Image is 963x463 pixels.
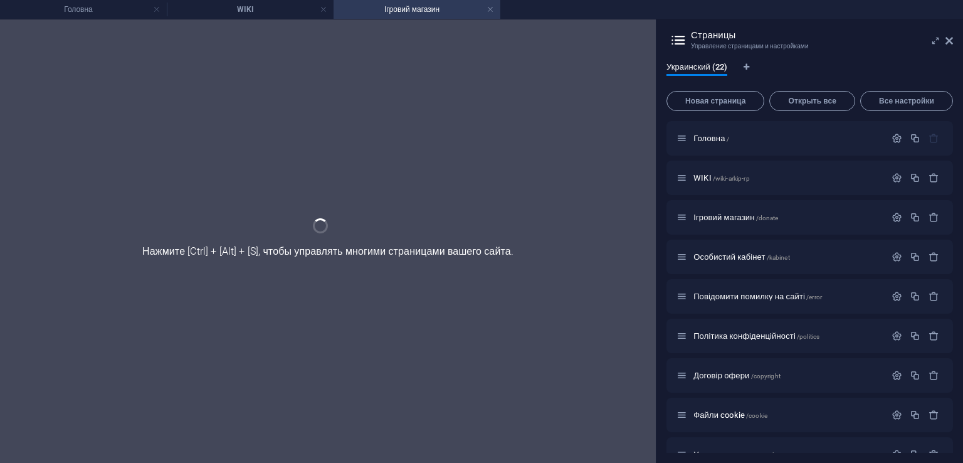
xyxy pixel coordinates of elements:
[690,332,885,340] div: Політика конфіденційності/politics
[910,331,920,341] div: Копировать
[693,252,790,262] span: Нажмите, чтобы открыть страницу
[892,252,902,262] div: Настройки
[929,252,939,262] div: Удалить
[167,3,334,16] h4: WIKI
[693,371,781,380] span: Нажмите, чтобы открыть страницу
[334,3,500,16] h4: Ігровий магазин
[713,175,750,182] span: /wiki-arkip-rp
[910,252,920,262] div: Копировать
[910,410,920,420] div: Копировать
[866,97,947,105] span: Все настройки
[892,133,902,144] div: Настройки
[910,173,920,183] div: Копировать
[929,370,939,381] div: Удалить
[929,291,939,302] div: Удалить
[690,174,885,182] div: WIKI/wiki-arkip-rp
[892,173,902,183] div: Настройки
[929,410,939,420] div: Удалить
[693,331,819,341] span: Нажмите, чтобы открыть страницу
[892,370,902,381] div: Настройки
[929,212,939,223] div: Удалить
[746,412,767,419] span: /cookie
[910,370,920,381] div: Копировать
[693,410,767,420] span: Нажмите, чтобы открыть страницу
[797,333,819,340] span: /politics
[690,371,885,380] div: Договір офери/copyright
[766,452,787,459] span: /please
[666,91,764,111] button: Новая страница
[775,97,849,105] span: Открыть все
[892,291,902,302] div: Настройки
[691,29,953,41] h2: Страницы
[690,213,885,221] div: Ігровий магазин/donate
[929,449,939,460] div: Удалить
[769,91,855,111] button: Открыть все
[910,291,920,302] div: Копировать
[690,134,885,142] div: Головна/
[860,91,953,111] button: Все настройки
[666,60,727,77] span: Украинский (22)
[693,134,729,143] span: Нажмите, чтобы открыть страницу
[690,411,885,419] div: Файли cookie/cookie
[666,62,953,86] div: Языковые вкладки
[693,173,750,183] span: Нажмите, чтобы открыть страницу
[929,133,939,144] div: Стартовую страницу нельзя удалить
[910,449,920,460] div: Копировать
[693,292,822,301] span: Нажмите, чтобы открыть страницу
[767,254,790,261] span: /kabinet
[892,449,902,460] div: Настройки
[693,213,778,222] span: Ігровий магазин
[929,173,939,183] div: Удалить
[691,41,928,52] h3: Управление страницами и настройками
[690,450,885,459] div: Угода користувача/please
[910,133,920,144] div: Копировать
[892,212,902,223] div: Настройки
[672,97,759,105] span: Новая страница
[727,136,729,142] span: /
[892,331,902,341] div: Настройки
[806,294,822,301] span: /error
[751,373,781,380] span: /copyright
[910,212,920,223] div: Копировать
[690,253,885,261] div: Особистий кабінет/kabinet
[756,215,779,221] span: /donate
[690,292,885,301] div: Повідомити помилку на сайті/error
[929,331,939,341] div: Удалить
[892,410,902,420] div: Настройки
